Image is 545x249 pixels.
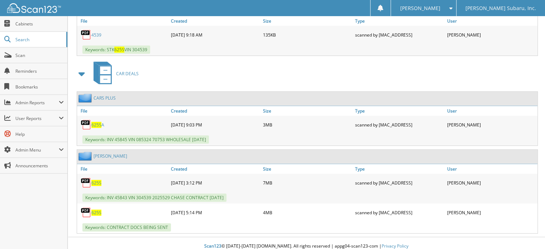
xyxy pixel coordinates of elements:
[15,163,64,169] span: Announcements
[382,243,408,249] a: Privacy Policy
[15,21,64,27] span: Cabinets
[91,122,104,128] a: 625SA
[353,176,445,190] div: scanned by [MAC_ADDRESS]
[89,59,139,88] a: CAR DEALS
[353,118,445,132] div: scanned by [MAC_ADDRESS]
[465,6,536,10] span: [PERSON_NAME] Subaru, Inc.
[114,47,124,53] span: 625S
[169,118,261,132] div: [DATE] 9:03 PM
[445,28,537,42] div: [PERSON_NAME]
[77,106,169,116] a: File
[15,115,59,121] span: User Reports
[81,29,91,40] img: PDF.png
[15,84,64,90] span: Bookmarks
[15,131,64,137] span: Help
[82,46,150,54] span: Keywords: STK VIN 304539
[77,16,169,26] a: File
[169,205,261,220] div: [DATE] 5:14 PM
[91,122,101,128] span: 625S
[169,176,261,190] div: [DATE] 3:12 PM
[81,119,91,130] img: PDF.png
[15,68,64,74] span: Reminders
[353,28,445,42] div: scanned by [MAC_ADDRESS]
[261,28,353,42] div: 135KB
[15,37,63,43] span: Search
[261,16,353,26] a: Size
[509,215,545,249] iframe: Chat Widget
[15,147,59,153] span: Admin Menu
[82,223,171,231] span: Keywords: CONTRACT DOCS BEING SENT
[91,32,101,38] a: 4539
[353,106,445,116] a: Type
[445,118,537,132] div: [PERSON_NAME]
[400,6,440,10] span: [PERSON_NAME]
[82,193,226,202] span: Keywords: INV 45843 VIN 304539 2025529 CHASE CONTRACT [DATE]
[204,243,221,249] span: Scan123
[445,176,537,190] div: [PERSON_NAME]
[445,106,537,116] a: User
[169,164,261,174] a: Created
[261,164,353,174] a: Size
[94,153,127,159] a: [PERSON_NAME]
[94,95,116,101] a: CARS PLUS
[261,118,353,132] div: 3MB
[82,135,209,144] span: Keywords: INV 45845 VIN 085324 70753 WHOLESALE [DATE]
[15,52,64,58] span: Scan
[78,94,94,102] img: folder2.png
[261,205,353,220] div: 4MB
[78,152,94,161] img: folder2.png
[91,210,101,216] a: 625S
[445,164,537,174] a: User
[353,164,445,174] a: Type
[169,28,261,42] div: [DATE] 9:18 AM
[169,106,261,116] a: Created
[81,207,91,218] img: PDF.png
[261,176,353,190] div: 7MB
[7,3,61,13] img: scan123-logo-white.svg
[353,16,445,26] a: Type
[81,177,91,188] img: PDF.png
[445,16,537,26] a: User
[116,71,139,77] span: CAR DEALS
[77,164,169,174] a: File
[445,205,537,220] div: [PERSON_NAME]
[91,180,101,186] a: 625S
[15,100,59,106] span: Admin Reports
[353,205,445,220] div: scanned by [MAC_ADDRESS]
[261,106,353,116] a: Size
[169,16,261,26] a: Created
